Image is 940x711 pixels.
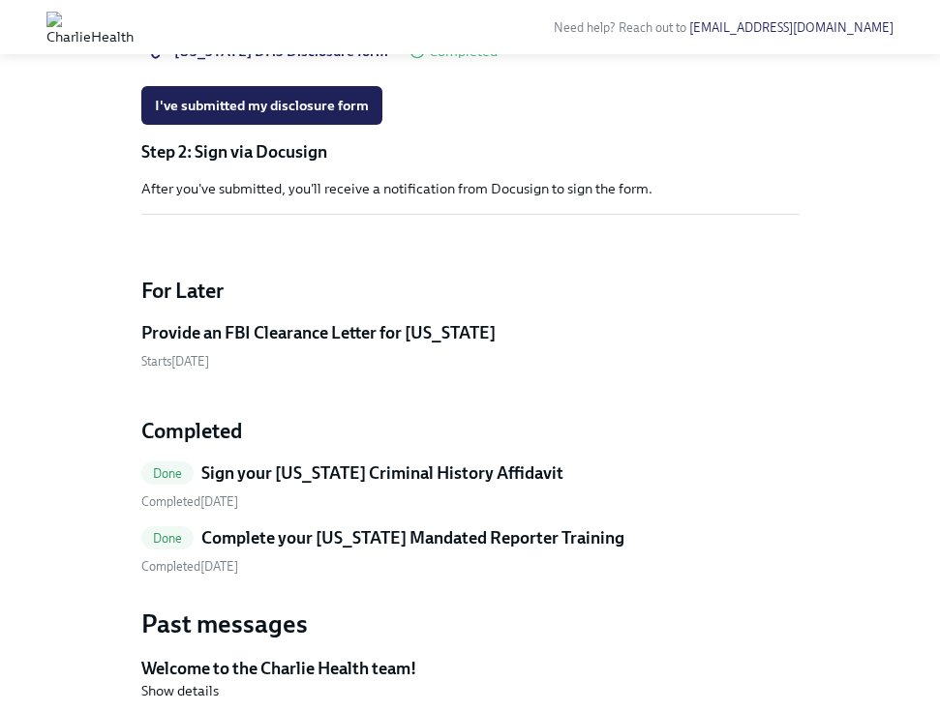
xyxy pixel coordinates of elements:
[141,179,800,198] p: After you've submitted, you'll receive a notification from Docusign to sign the form.
[141,461,800,511] a: DoneSign your [US_STATE] Criminal History Affidavit Completed[DATE]
[201,526,624,549] h5: Complete your [US_STATE] Mandated Reporter Training
[141,321,496,344] h5: Provide an FBI Clearance Letter for [US_STATE]
[689,20,894,35] a: [EMAIL_ADDRESS][DOMAIN_NAME]
[141,86,382,125] button: I've submitted my disclosure form
[155,96,369,115] span: I've submitted my disclosure form
[141,531,195,546] span: Done
[554,20,894,35] span: Need help? Reach out to
[141,277,800,306] h4: For Later
[141,417,800,446] h4: Completed
[141,354,209,369] span: Monday, September 22nd 2025, 10:00 am
[141,607,800,641] h3: Past messages
[141,466,195,481] span: Done
[141,559,238,574] span: Friday, September 12th 2025, 12:06 pm
[46,12,134,43] img: CharlieHealth
[141,321,800,370] a: Provide an FBI Clearance Letter for [US_STATE]Starts[DATE]
[429,44,498,59] span: Completed
[201,461,563,485] h5: Sign your [US_STATE] Criminal History Affidavit
[141,140,800,163] p: Step 2: Sign via Docusign
[141,526,800,576] a: DoneComplete your [US_STATE] Mandated Reporter Training Completed[DATE]
[141,494,238,509] span: Friday, September 12th 2025, 12:09 pm
[141,657,800,680] h5: Welcome to the Charlie Health team!
[141,681,219,700] button: Show details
